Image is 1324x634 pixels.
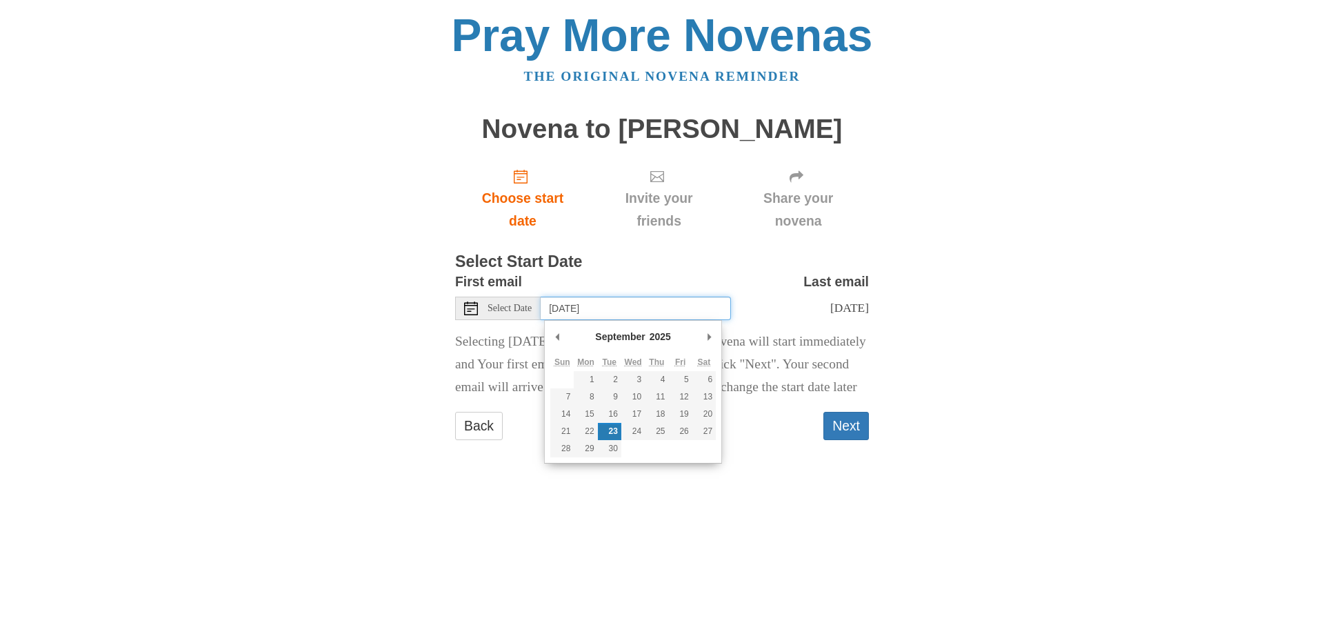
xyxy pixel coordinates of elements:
span: Choose start date [469,187,576,232]
button: 6 [692,371,716,388]
button: 19 [669,406,692,423]
button: 24 [621,423,645,440]
a: Choose start date [455,157,590,239]
div: 2025 [648,326,673,347]
span: Share your novena [741,187,855,232]
h1: Novena to [PERSON_NAME] [455,115,869,144]
a: The original novena reminder [524,69,801,83]
button: 30 [598,440,621,457]
p: Selecting [DATE] as the start date means Your novena will start immediately and Your first email ... [455,330,869,399]
button: 17 [621,406,645,423]
button: 11 [645,388,668,406]
button: 14 [550,406,574,423]
abbr: Sunday [554,357,570,367]
abbr: Saturday [698,357,711,367]
abbr: Monday [577,357,594,367]
button: 4 [645,371,668,388]
button: 13 [692,388,716,406]
a: Back [455,412,503,440]
label: Last email [803,270,869,293]
button: 28 [550,440,574,457]
div: September [593,326,647,347]
abbr: Wednesday [625,357,642,367]
button: 18 [645,406,668,423]
button: Next [823,412,869,440]
button: 15 [574,406,597,423]
button: 21 [550,423,574,440]
abbr: Tuesday [603,357,616,367]
button: Previous Month [550,326,564,347]
input: Use the arrow keys to pick a date [541,297,731,320]
button: 8 [574,388,597,406]
button: 27 [692,423,716,440]
button: 1 [574,371,597,388]
button: Next Month [702,326,716,347]
span: Select Date [488,304,532,313]
button: 9 [598,388,621,406]
button: 23 [598,423,621,440]
button: 22 [574,423,597,440]
span: Invite your friends [604,187,714,232]
button: 3 [621,371,645,388]
span: [DATE] [830,301,869,315]
abbr: Friday [675,357,685,367]
button: 7 [550,388,574,406]
button: 5 [669,371,692,388]
abbr: Thursday [649,357,664,367]
button: 20 [692,406,716,423]
a: Pray More Novenas [452,10,873,61]
div: Click "Next" to confirm your start date first. [728,157,869,239]
label: First email [455,270,522,293]
div: Click "Next" to confirm your start date first. [590,157,728,239]
button: 12 [669,388,692,406]
h3: Select Start Date [455,253,869,271]
button: 25 [645,423,668,440]
button: 29 [574,440,597,457]
button: 16 [598,406,621,423]
button: 26 [669,423,692,440]
button: 10 [621,388,645,406]
button: 2 [598,371,621,388]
